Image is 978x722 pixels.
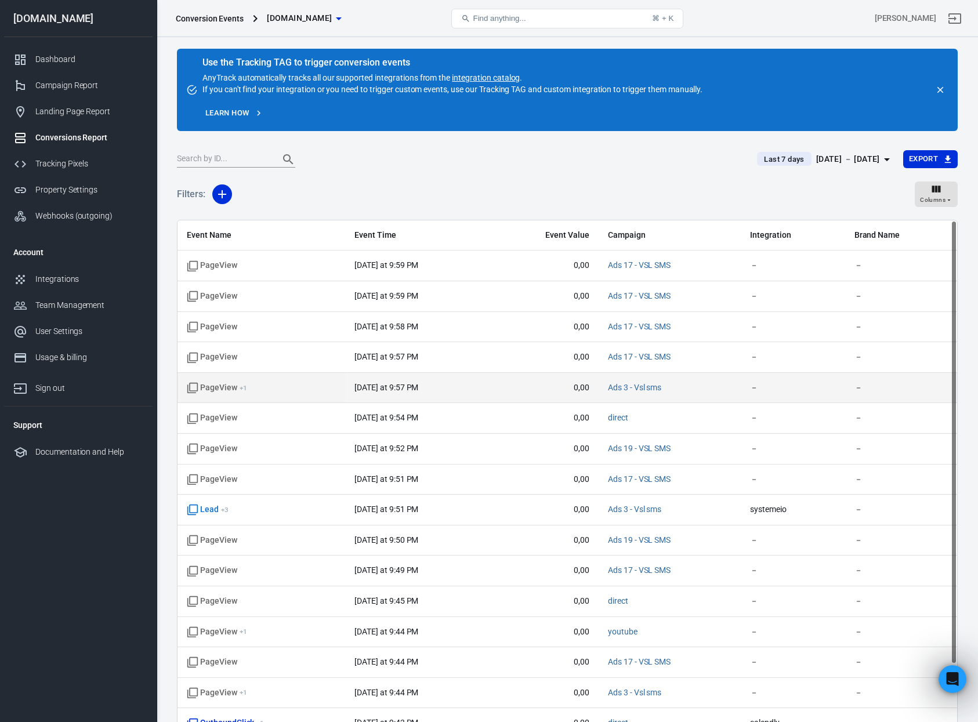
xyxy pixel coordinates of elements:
[750,626,835,638] span: －
[4,13,153,24] div: [DOMAIN_NAME]
[4,371,153,401] a: Sign out
[354,505,418,514] time: 2025-09-11T21:51:41+02:00
[187,443,237,455] span: Standard event name
[750,596,835,607] span: －
[202,57,702,68] div: Use the Tracking TAG to trigger conversion events
[941,5,969,32] a: Sign out
[608,413,628,422] a: direct
[608,443,671,455] span: Ads 19 - VSL SMS
[608,596,628,607] span: direct
[240,627,247,636] sup: + 1
[354,474,418,484] time: 2025-09-11T21:51:53+02:00
[499,443,589,455] span: 0,00
[354,383,418,392] time: 2025-09-11T21:57:16+02:00
[920,195,946,205] span: Columns
[473,14,526,23] span: Find anything...
[35,382,143,394] div: Sign out
[854,656,948,668] span: －
[4,266,153,292] a: Integrations
[187,351,237,363] span: Standard event name
[750,535,835,546] span: －
[915,182,958,207] button: Columns
[854,565,948,576] span: －
[187,535,237,546] span: Standard event name
[499,535,589,546] span: 0,00
[499,321,589,333] span: 0,00
[499,687,589,699] span: 0,00
[750,321,835,333] span: －
[750,230,835,241] span: Integration
[451,9,683,28] button: Find anything...⌘ + K
[608,230,731,241] span: Campaign
[187,230,336,241] span: Event Name
[608,322,671,331] a: Ads 17 - VSL SMS
[499,656,589,668] span: 0,00
[652,14,673,23] div: ⌘ + K
[854,626,948,638] span: －
[854,596,948,607] span: －
[187,260,237,271] span: Standard event name
[499,351,589,363] span: 0,00
[854,412,948,424] span: －
[187,321,237,333] span: Standard event name
[240,688,247,696] sup: + 1
[608,352,671,361] a: Ads 17 - VSL SMS
[354,352,418,361] time: 2025-09-11T21:57:16+02:00
[750,474,835,485] span: －
[354,230,480,241] span: Event Time
[816,152,880,166] div: [DATE] － [DATE]
[35,299,143,311] div: Team Management
[221,506,229,514] sup: + 3
[187,626,247,638] span: PageView
[608,291,671,300] a: Ads 17 - VSL SMS
[750,291,835,302] span: －
[608,383,661,392] a: Ads 3 - Vsl sms
[35,106,143,118] div: Landing Page Report
[35,351,143,364] div: Usage & billing
[854,443,948,455] span: －
[35,184,143,196] div: Property Settings
[187,504,229,516] span: Lead
[4,99,153,125] a: Landing Page Report
[499,504,589,516] span: 0,00
[608,382,661,394] span: Ads 3 - Vsl sms
[35,158,143,170] div: Tracking Pixels
[759,154,809,165] span: Last 7 days
[939,665,966,693] iframe: Intercom live chat
[354,596,418,605] time: 2025-09-11T21:45:01+02:00
[903,150,958,168] button: Export
[499,626,589,638] span: 0,00
[262,8,346,29] button: [DOMAIN_NAME]
[608,444,671,453] a: Ads 19 - VSL SMS
[499,291,589,302] span: 0,00
[750,687,835,699] span: －
[854,230,948,241] span: Brand Name
[499,565,589,576] span: 0,00
[35,79,143,92] div: Campaign Report
[240,384,247,392] sup: + 1
[875,12,936,24] div: Account id: ysDro5SM
[854,291,948,302] span: －
[608,351,671,363] span: Ads 17 - VSL SMS
[187,382,247,394] span: PageView
[187,474,237,485] span: Standard event name
[35,53,143,66] div: Dashboard
[187,656,237,668] span: Standard event name
[608,656,671,668] span: Ads 17 - VSL SMS
[854,474,948,485] span: －
[4,344,153,371] a: Usage & billing
[750,260,835,271] span: －
[4,203,153,229] a: Webhooks (outgoing)
[177,152,270,167] input: Search by ID...
[187,412,237,424] span: Standard event name
[499,260,589,271] span: 0,00
[748,150,903,169] button: Last 7 days[DATE] － [DATE]
[354,565,418,575] time: 2025-09-11T21:49:45+02:00
[187,596,237,607] span: Standard event name
[499,230,589,241] span: Event Value
[854,382,948,394] span: －
[4,72,153,99] a: Campaign Report
[608,596,628,605] a: direct
[854,321,948,333] span: －
[274,146,302,173] button: Search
